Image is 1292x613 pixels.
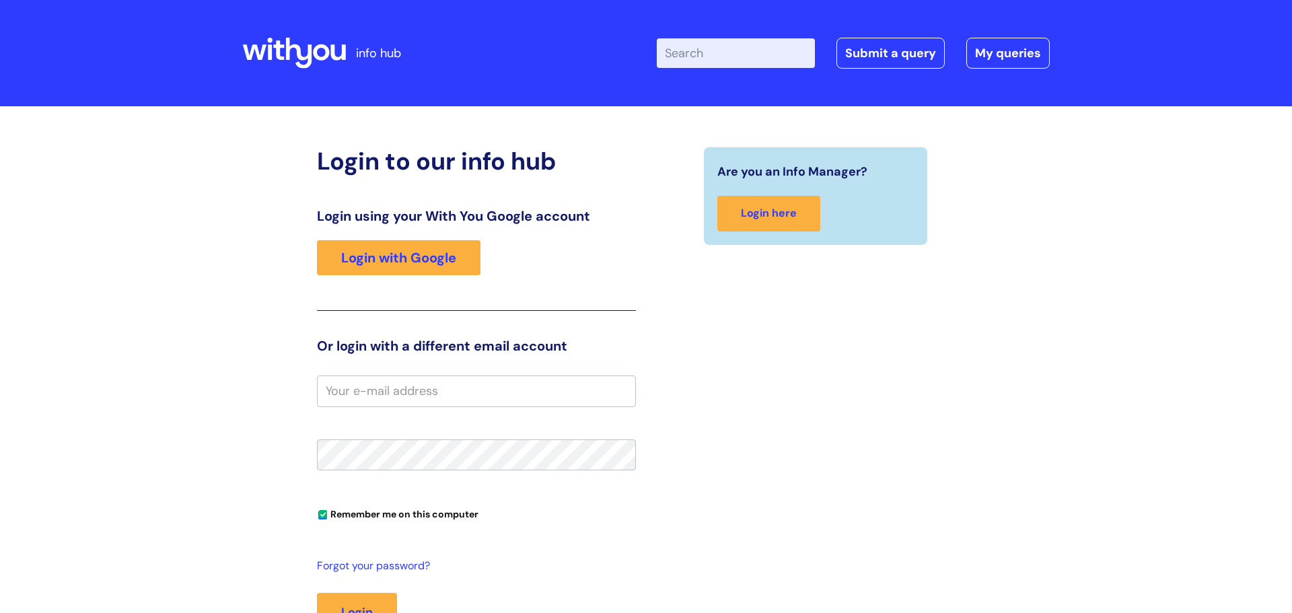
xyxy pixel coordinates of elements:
h3: Or login with a different email account [317,338,636,354]
a: Forgot your password? [317,556,629,576]
span: Are you an Info Manager? [717,161,867,182]
a: Login here [717,196,820,231]
a: Login with Google [317,240,480,275]
label: Remember me on this computer [317,505,478,520]
input: Search [657,38,815,68]
h3: Login using your With You Google account [317,208,636,224]
a: Submit a query [836,38,945,69]
a: My queries [966,38,1050,69]
p: info hub [356,42,401,64]
div: You can uncheck this option if you're logging in from a shared device [317,503,636,524]
h2: Login to our info hub [317,147,636,176]
input: Remember me on this computer [318,511,327,519]
input: Your e-mail address [317,375,636,406]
